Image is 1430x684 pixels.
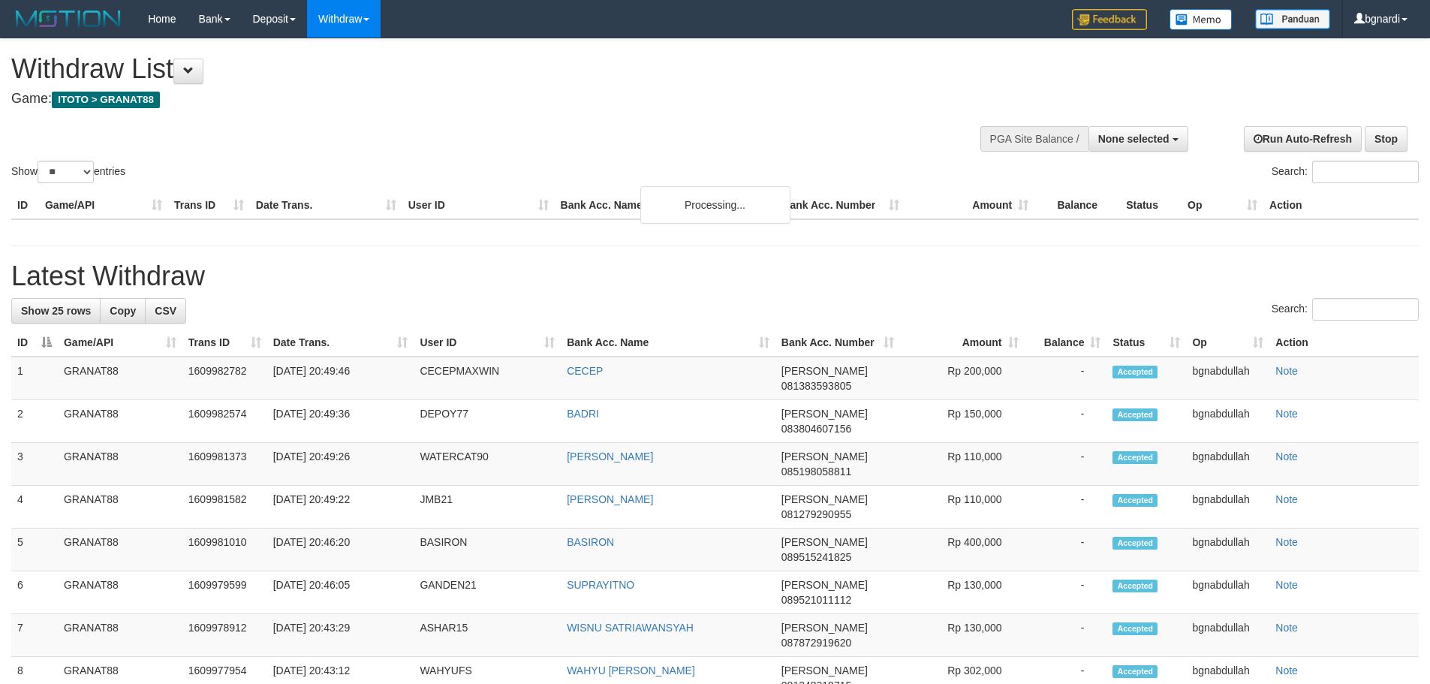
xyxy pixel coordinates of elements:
[1112,494,1158,507] span: Accepted
[402,191,555,219] th: User ID
[640,186,790,224] div: Processing...
[267,486,414,529] td: [DATE] 20:49:22
[267,571,414,614] td: [DATE] 20:46:05
[1275,579,1298,591] a: Note
[11,357,58,400] td: 1
[1312,161,1419,183] input: Search:
[1269,329,1419,357] th: Action
[1025,571,1107,614] td: -
[11,8,125,30] img: MOTION_logo.png
[781,622,868,634] span: [PERSON_NAME]
[1072,9,1147,30] img: Feedback.jpg
[1112,408,1158,421] span: Accepted
[781,408,868,420] span: [PERSON_NAME]
[781,551,851,563] span: Copy 089515241825 to clipboard
[267,443,414,486] td: [DATE] 20:49:26
[1112,366,1158,378] span: Accepted
[11,329,58,357] th: ID: activate to sort column descending
[155,305,176,317] span: CSV
[567,493,653,505] a: [PERSON_NAME]
[905,191,1034,219] th: Amount
[58,614,182,657] td: GRANAT88
[182,329,267,357] th: Trans ID: activate to sort column ascending
[11,261,1419,291] h1: Latest Withdraw
[781,423,851,435] span: Copy 083804607156 to clipboard
[567,579,634,591] a: SUPRAYITNO
[1186,486,1269,529] td: bgnabdullah
[781,365,868,377] span: [PERSON_NAME]
[567,622,694,634] a: WISNU SATRIAWANSYAH
[11,529,58,571] td: 5
[182,357,267,400] td: 1609982782
[414,571,561,614] td: GANDEN21
[1025,357,1107,400] td: -
[1182,191,1263,219] th: Op
[775,329,900,357] th: Bank Acc. Number: activate to sort column ascending
[781,579,868,591] span: [PERSON_NAME]
[900,357,1025,400] td: Rp 200,000
[414,529,561,571] td: BASIRON
[1186,529,1269,571] td: bgnabdullah
[168,191,250,219] th: Trans ID
[1244,126,1362,152] a: Run Auto-Refresh
[1034,191,1120,219] th: Balance
[781,380,851,392] span: Copy 081383593805 to clipboard
[781,508,851,520] span: Copy 081279290955 to clipboard
[414,400,561,443] td: DEPOY77
[11,92,938,107] h4: Game:
[781,466,851,478] span: Copy 085198058811 to clipboard
[11,614,58,657] td: 7
[11,161,125,183] label: Show entries
[39,191,168,219] th: Game/API
[250,191,402,219] th: Date Trans.
[1186,329,1269,357] th: Op: activate to sort column ascending
[58,529,182,571] td: GRANAT88
[110,305,136,317] span: Copy
[1272,161,1419,183] label: Search:
[781,594,851,606] span: Copy 089521011112 to clipboard
[58,329,182,357] th: Game/API: activate to sort column ascending
[1275,450,1298,463] a: Note
[1025,443,1107,486] td: -
[267,329,414,357] th: Date Trans.: activate to sort column ascending
[781,536,868,548] span: [PERSON_NAME]
[567,450,653,463] a: [PERSON_NAME]
[267,400,414,443] td: [DATE] 20:49:36
[900,486,1025,529] td: Rp 110,000
[267,529,414,571] td: [DATE] 20:46:20
[145,298,186,324] a: CSV
[1186,571,1269,614] td: bgnabdullah
[1186,614,1269,657] td: bgnabdullah
[38,161,94,183] select: Showentries
[1112,451,1158,464] span: Accepted
[182,486,267,529] td: 1609981582
[1275,493,1298,505] a: Note
[11,298,101,324] a: Show 25 rows
[1275,664,1298,676] a: Note
[567,365,603,377] a: CECEP
[781,493,868,505] span: [PERSON_NAME]
[1365,126,1407,152] a: Stop
[776,191,905,219] th: Bank Acc. Number
[182,443,267,486] td: 1609981373
[1112,537,1158,550] span: Accepted
[414,614,561,657] td: ASHAR15
[781,664,868,676] span: [PERSON_NAME]
[100,298,146,324] a: Copy
[182,400,267,443] td: 1609982574
[58,357,182,400] td: GRANAT88
[21,305,91,317] span: Show 25 rows
[1186,443,1269,486] td: bgnabdullah
[900,614,1025,657] td: Rp 130,000
[1170,9,1233,30] img: Button%20Memo.svg
[1025,400,1107,443] td: -
[11,54,938,84] h1: Withdraw List
[1312,298,1419,321] input: Search:
[900,443,1025,486] td: Rp 110,000
[1186,357,1269,400] td: bgnabdullah
[1120,191,1182,219] th: Status
[11,486,58,529] td: 4
[781,637,851,649] span: Copy 087872919620 to clipboard
[414,357,561,400] td: CECEPMAXWIN
[1106,329,1186,357] th: Status: activate to sort column ascending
